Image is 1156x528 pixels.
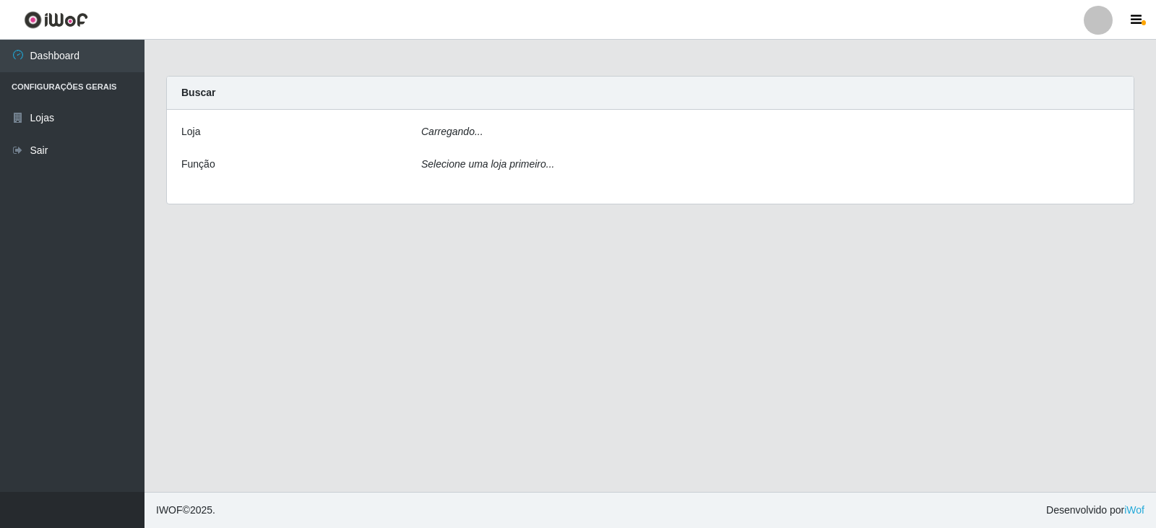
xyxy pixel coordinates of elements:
[1124,504,1144,516] a: iWof
[1046,503,1144,518] span: Desenvolvido por
[181,157,215,172] label: Função
[24,11,88,29] img: CoreUI Logo
[181,87,215,98] strong: Buscar
[421,158,554,170] i: Selecione uma loja primeiro...
[156,503,215,518] span: © 2025 .
[181,124,200,139] label: Loja
[421,126,483,137] i: Carregando...
[156,504,183,516] span: IWOF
